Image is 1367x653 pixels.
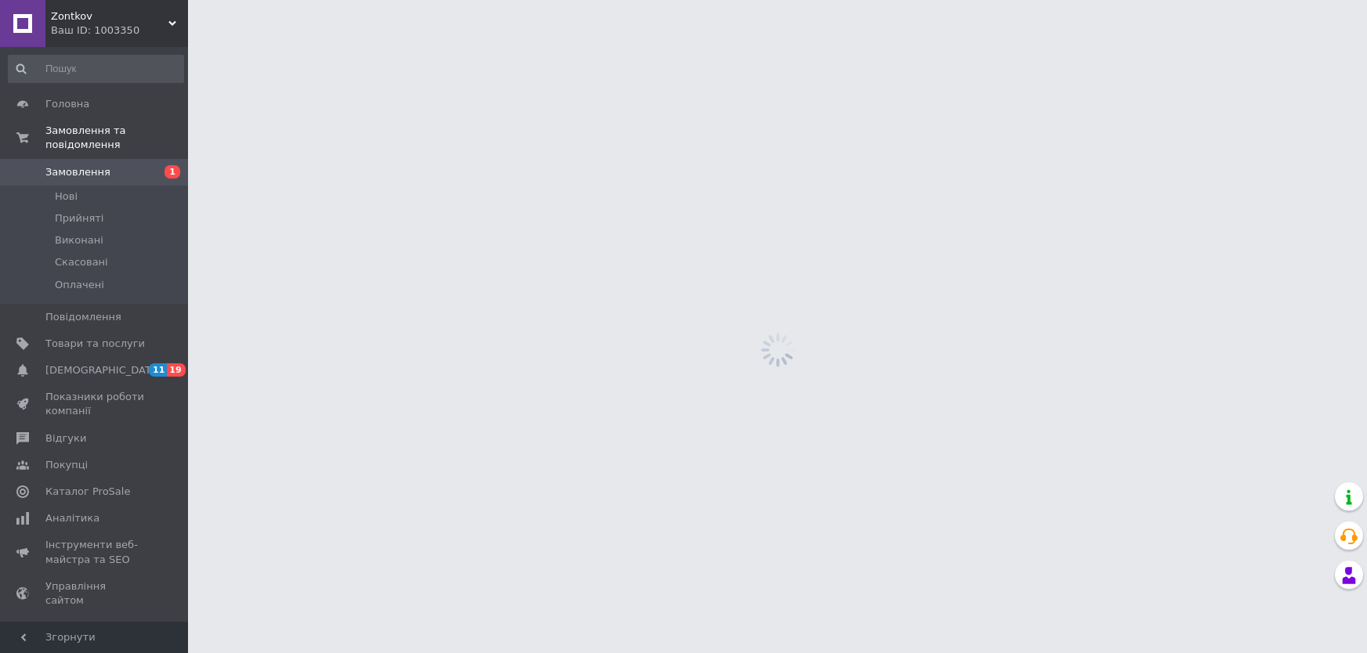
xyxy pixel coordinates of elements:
span: 19 [167,363,185,377]
input: Пошук [8,55,184,83]
span: Виконані [55,233,103,247]
span: 11 [149,363,167,377]
div: Ваш ID: 1003350 [51,23,188,38]
span: Показники роботи компанії [45,390,145,418]
span: Нові [55,189,78,204]
span: Аналітика [45,511,99,525]
span: Управління сайтом [45,579,145,608]
span: 1 [165,165,180,179]
span: Відгуки [45,431,86,446]
span: Прийняті [55,211,103,225]
span: Гаманець компанії [45,620,145,648]
span: Каталог ProSale [45,485,130,499]
span: Замовлення та повідомлення [45,124,188,152]
span: Інструменти веб-майстра та SEO [45,538,145,566]
span: Оплачені [55,278,104,292]
span: Скасовані [55,255,108,269]
span: Покупці [45,458,88,472]
span: Zontkov [51,9,168,23]
span: Товари та послуги [45,337,145,351]
span: [DEMOGRAPHIC_DATA] [45,363,161,377]
img: spinner_grey-bg-hcd09dd2d8f1a785e3413b09b97f8118e7.gif [757,329,799,371]
span: Повідомлення [45,310,121,324]
span: Замовлення [45,165,110,179]
span: Головна [45,97,89,111]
